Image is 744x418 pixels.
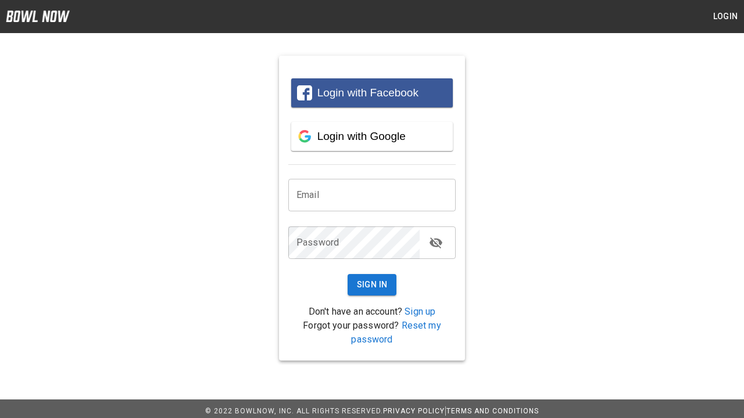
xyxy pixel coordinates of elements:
[291,122,453,151] button: Login with Google
[291,78,453,107] button: Login with Facebook
[6,10,70,22] img: logo
[383,407,445,415] a: Privacy Policy
[446,407,539,415] a: Terms and Conditions
[317,87,419,99] span: Login with Facebook
[205,407,383,415] span: © 2022 BowlNow, Inc. All Rights Reserved.
[707,6,744,27] button: Login
[317,130,406,142] span: Login with Google
[288,319,456,347] p: Forgot your password?
[405,306,435,317] a: Sign up
[288,305,456,319] p: Don't have an account?
[424,231,448,254] button: toggle password visibility
[348,274,397,296] button: Sign In
[351,320,441,345] a: Reset my password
